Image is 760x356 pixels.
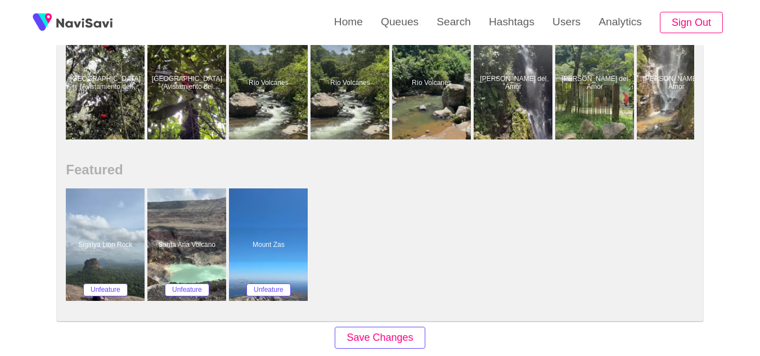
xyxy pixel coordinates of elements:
button: Unfeature [83,283,128,297]
a: [PERSON_NAME] del AmorCascada del Amor [637,27,718,139]
a: Río VolcanesRío Volcanes [229,27,311,139]
button: Unfeature [246,283,291,297]
a: [PERSON_NAME] del AmorCascada del Amor [474,27,555,139]
a: Mount ZasMount ZasUnfeature [229,188,311,301]
img: fireSpot [56,17,113,28]
a: Río VolcanesRío Volcanes [311,27,392,139]
a: [PERSON_NAME] del AmorCascada del Amor [555,27,637,139]
h2: Featured [66,162,694,178]
button: Save Changes [335,327,425,349]
img: fireSpot [28,8,56,37]
a: [GEOGRAPHIC_DATA] (Avistamiento del [GEOGRAPHIC_DATA][PERSON_NAME])Reserva Natural Jardín de Roca... [66,27,147,139]
a: Sigiriya Lion RockSigiriya Lion RockUnfeature [66,188,147,301]
a: Río VolcanesRío Volcanes [392,27,474,139]
button: Unfeature [165,283,209,297]
button: Sign Out [660,12,723,34]
a: Santa Ana VolcanoSanta Ana VolcanoUnfeature [147,188,229,301]
a: [GEOGRAPHIC_DATA] (Avistamiento del [GEOGRAPHIC_DATA][PERSON_NAME])Reserva Natural Jardín de Roca... [147,27,229,139]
